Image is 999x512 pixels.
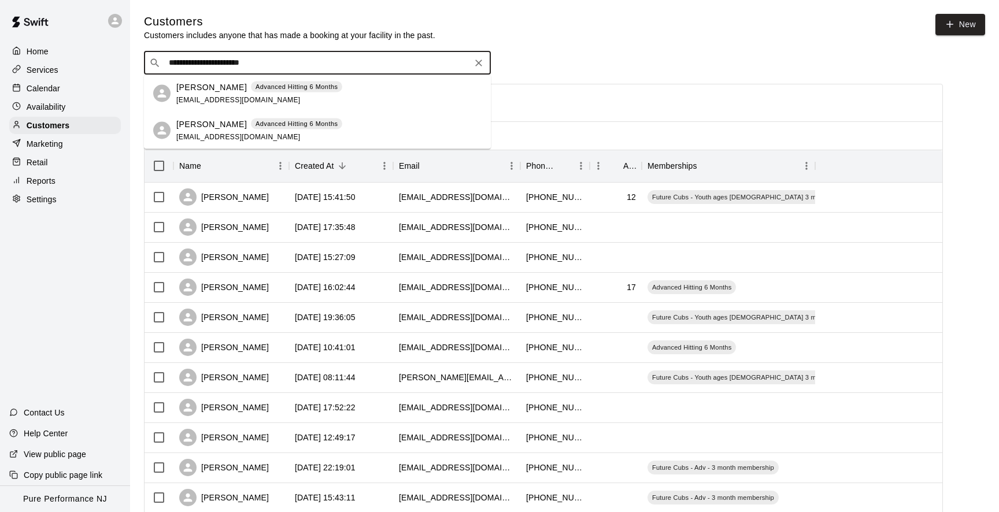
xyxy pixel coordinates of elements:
[399,221,515,233] div: gibirobert1@gmail.com
[176,118,247,130] p: [PERSON_NAME]
[179,150,201,182] div: Name
[153,122,171,139] div: Judah Fernandez
[179,489,269,506] div: [PERSON_NAME]
[647,150,697,182] div: Memberships
[27,64,58,76] p: Services
[399,492,515,503] div: dinoulla@yahoo.com
[471,55,487,71] button: Clear
[176,95,301,103] span: [EMAIL_ADDRESS][DOMAIN_NAME]
[647,343,736,352] span: Advanced Hitting 6 Months
[295,372,356,383] div: 2025-08-31 08:11:44
[179,369,269,386] div: [PERSON_NAME]
[556,158,572,174] button: Sort
[399,402,515,413] div: mmarchiano@me.com
[295,191,356,203] div: 2025-09-16 15:41:50
[27,138,63,150] p: Marketing
[24,428,68,439] p: Help Center
[201,158,217,174] button: Sort
[399,150,420,182] div: Email
[144,51,491,75] div: Search customers by name or email
[798,157,815,175] button: Menu
[399,432,515,443] div: jersekid@gmail.com
[24,448,86,460] p: View public page
[256,119,338,129] p: Advanced Hitting 6 Months
[179,188,269,206] div: [PERSON_NAME]
[647,280,736,294] div: Advanced Hitting 6 Months
[272,157,289,175] button: Menu
[526,432,584,443] div: +12019788544
[27,101,66,113] p: Availability
[526,221,584,233] div: +19732242418
[295,281,356,293] div: 2025-09-03 16:02:44
[9,117,121,134] a: Customers
[179,248,269,266] div: [PERSON_NAME]
[24,469,102,481] p: Copy public page link
[590,157,607,175] button: Menu
[526,492,584,503] div: +19738640727
[607,158,623,174] button: Sort
[179,429,269,446] div: [PERSON_NAME]
[399,251,515,263] div: heatherhornyak1@gmail.com
[179,399,269,416] div: [PERSON_NAME]
[623,150,636,182] div: Age
[179,309,269,326] div: [PERSON_NAME]
[295,492,356,503] div: 2025-08-28 15:43:11
[572,157,590,175] button: Menu
[24,407,65,418] p: Contact Us
[526,150,556,182] div: Phone Number
[526,462,584,473] div: +19736103382
[647,463,779,472] span: Future Cubs - Adv - 3 month membership
[9,154,121,171] a: Retail
[9,98,121,116] a: Availability
[526,281,584,293] div: +19739759514
[334,158,350,174] button: Sort
[647,283,736,292] span: Advanced Hitting 6 Months
[526,342,584,353] div: +18624854357
[647,461,779,474] div: Future Cubs - Adv - 3 month membership
[647,493,779,502] span: Future Cubs - Adv - 3 month membership
[295,402,356,413] div: 2025-08-29 17:52:22
[647,491,779,504] div: Future Cubs - Adv - 3 month membership
[376,157,393,175] button: Menu
[526,402,584,413] div: +12012209736
[399,342,515,353] div: jliquore@gmail.com
[27,194,57,205] p: Settings
[503,157,520,175] button: Menu
[295,462,356,473] div: 2025-08-28 22:19:01
[642,150,815,182] div: Memberships
[399,372,515,383] div: rodia.michael@gmail.com
[144,14,435,29] h5: Customers
[647,313,872,322] span: Future Cubs - Youth ages [DEMOGRAPHIC_DATA] 3 month membership
[399,311,515,323] div: lesliesalmonotr@gmail.com
[647,192,872,202] span: Future Cubs - Youth ages [DEMOGRAPHIC_DATA] 3 month membership
[176,132,301,140] span: [EMAIL_ADDRESS][DOMAIN_NAME]
[526,251,584,263] div: +18622079087
[179,279,269,296] div: [PERSON_NAME]
[295,150,334,182] div: Created At
[420,158,436,174] button: Sort
[289,150,393,182] div: Created At
[590,150,642,182] div: Age
[9,80,121,97] a: Calendar
[935,14,985,35] a: New
[173,150,289,182] div: Name
[153,85,171,102] div: Angela Fernandez
[295,432,356,443] div: 2025-08-29 12:49:17
[9,135,121,153] a: Marketing
[9,43,121,60] a: Home
[295,342,356,353] div: 2025-09-02 10:41:01
[9,191,121,208] a: Settings
[399,191,515,203] div: miragliakatie3@gmail.com
[520,150,590,182] div: Phone Number
[179,218,269,236] div: [PERSON_NAME]
[399,281,515,293] div: masonswilson.24@gmail.com
[647,340,736,354] div: Advanced Hitting 6 Months
[27,175,55,187] p: Reports
[295,251,356,263] div: 2025-09-06 15:27:09
[627,281,636,293] div: 17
